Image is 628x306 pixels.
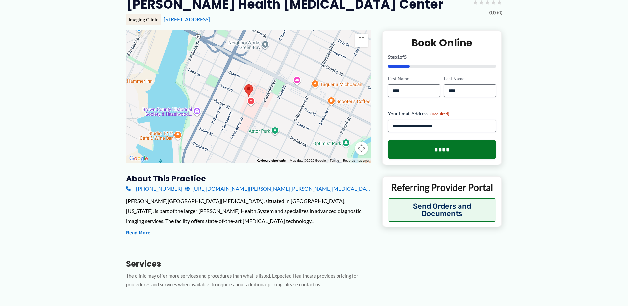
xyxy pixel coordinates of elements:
[126,174,371,184] h3: About this practice
[126,14,161,25] div: Imaging Clinic
[388,36,496,49] h2: Book Online
[343,159,369,162] a: Report a map error
[388,110,496,117] label: Your Email Address
[388,181,497,193] p: Referring Provider Portal
[397,54,400,60] span: 1
[388,55,496,59] p: Step of
[430,111,449,116] span: (Required)
[126,229,150,237] button: Read More
[126,272,371,289] p: The clinic may offer more services and procedures than what is listed. Expected Healthcare provid...
[355,142,368,155] button: Map camera controls
[290,159,326,162] span: Map data ©2025 Google
[404,54,407,60] span: 5
[128,154,150,163] img: Google
[388,198,497,222] button: Send Orders and Documents
[355,34,368,47] button: Toggle fullscreen view
[257,158,286,163] button: Keyboard shortcuts
[128,154,150,163] a: Open this area in Google Maps (opens a new window)
[489,8,496,17] span: 0.0
[185,184,371,194] a: [URL][DOMAIN_NAME][PERSON_NAME][PERSON_NAME][MEDICAL_DATA]
[126,196,371,226] div: [PERSON_NAME][GEOGRAPHIC_DATA][MEDICAL_DATA], situated in [GEOGRAPHIC_DATA], [US_STATE], is part ...
[444,76,496,82] label: Last Name
[164,16,210,22] a: [STREET_ADDRESS]
[126,184,182,194] a: [PHONE_NUMBER]
[388,76,440,82] label: First Name
[497,8,502,17] span: (0)
[330,159,339,162] a: Terms (opens in new tab)
[126,259,371,269] h3: Services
